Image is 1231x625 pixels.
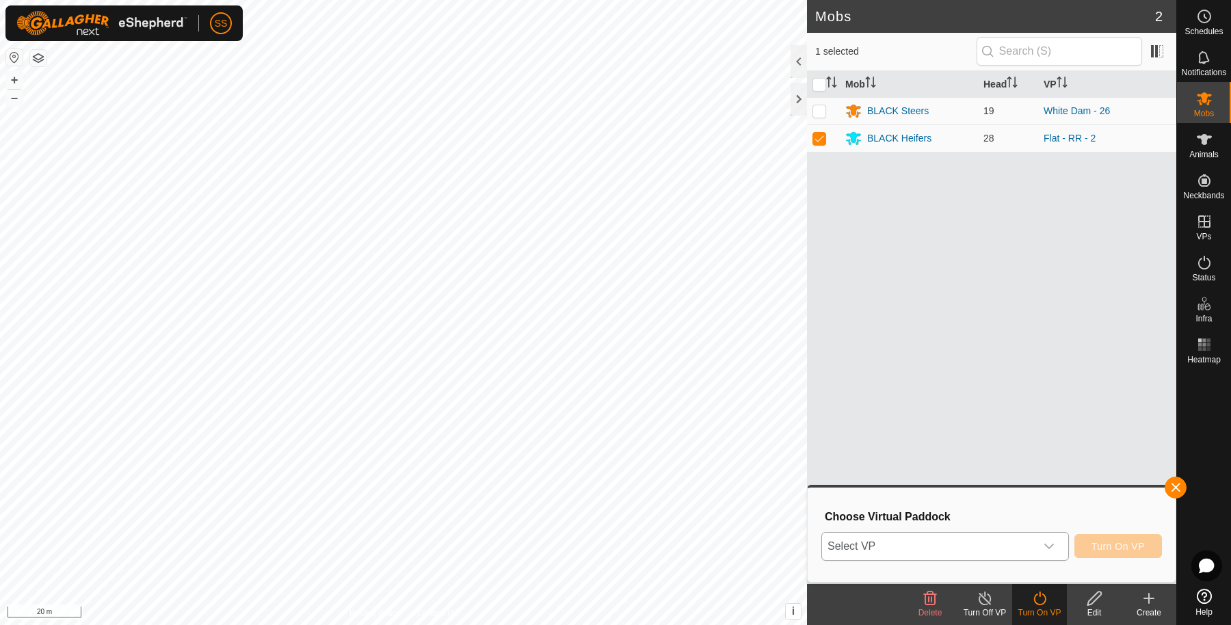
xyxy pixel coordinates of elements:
[840,71,978,98] th: Mob
[1192,274,1215,282] span: Status
[1044,133,1096,144] a: Flat - RR - 2
[822,533,1035,560] span: Select VP
[1122,607,1176,619] div: Create
[1074,534,1162,558] button: Turn On VP
[977,37,1142,66] input: Search (S)
[792,605,795,617] span: i
[349,607,401,620] a: Privacy Policy
[867,131,931,146] div: BLACK Heifers
[786,604,801,619] button: i
[1091,541,1145,552] span: Turn On VP
[6,72,23,88] button: +
[1183,191,1224,200] span: Neckbands
[1007,79,1018,90] p-sorticon: Activate to sort
[30,50,47,66] button: Map Layers
[6,49,23,66] button: Reset Map
[1187,356,1221,364] span: Heatmap
[815,44,977,59] span: 1 selected
[815,8,1155,25] h2: Mobs
[1035,533,1063,560] div: dropdown trigger
[918,608,942,617] span: Delete
[825,510,1162,523] h3: Choose Virtual Paddock
[1196,232,1211,241] span: VPs
[1155,6,1163,27] span: 2
[1012,607,1067,619] div: Turn On VP
[215,16,228,31] span: SS
[417,607,458,620] a: Contact Us
[6,90,23,106] button: –
[957,607,1012,619] div: Turn Off VP
[865,79,876,90] p-sorticon: Activate to sort
[1182,68,1226,77] span: Notifications
[1067,607,1122,619] div: Edit
[978,71,1038,98] th: Head
[1195,315,1212,323] span: Infra
[1195,608,1213,616] span: Help
[826,79,837,90] p-sorticon: Activate to sort
[1184,27,1223,36] span: Schedules
[1194,109,1214,118] span: Mobs
[983,133,994,144] span: 28
[1189,150,1219,159] span: Animals
[1038,71,1176,98] th: VP
[867,104,929,118] div: BLACK Steers
[1177,583,1231,622] a: Help
[16,11,187,36] img: Gallagher Logo
[1057,79,1068,90] p-sorticon: Activate to sort
[1044,105,1110,116] a: White Dam - 26
[983,105,994,116] span: 19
